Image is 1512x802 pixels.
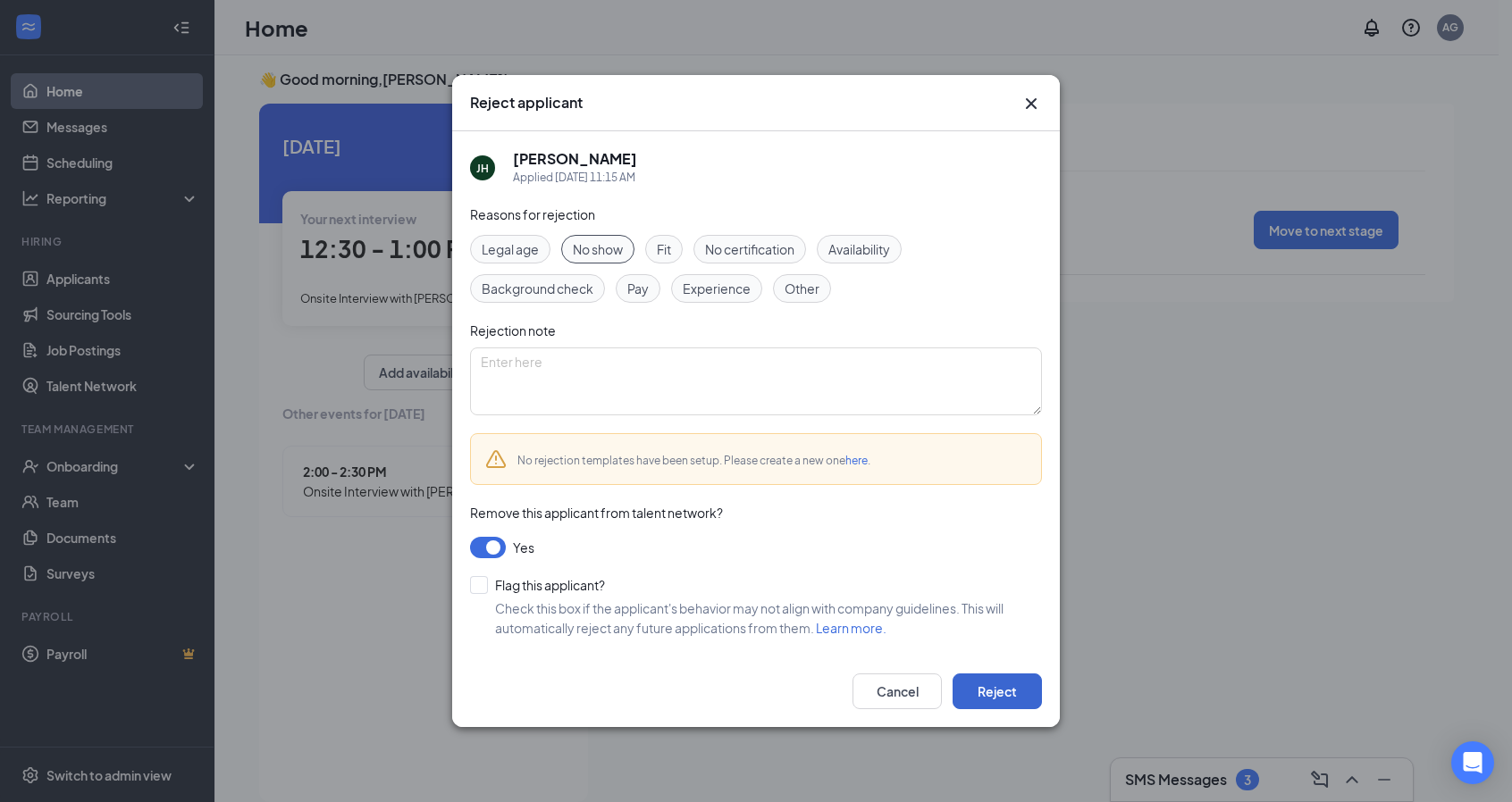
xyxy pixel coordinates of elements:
span: Remove this applicant from talent network? [470,505,723,521]
div: Open Intercom Messenger [1451,741,1494,784]
span: Background check [482,279,593,298]
span: Experience [683,279,751,298]
svg: Cross [1021,93,1042,114]
h5: [PERSON_NAME] [513,149,637,169]
button: Cancel [853,673,942,709]
button: Reject [953,673,1042,709]
svg: Warning [485,448,507,470]
div: JH [476,161,489,176]
span: No certification [705,239,794,259]
span: Availability [828,239,890,259]
button: Close [1021,93,1042,114]
span: No rejection templates have been setup. Please create a new one . [517,454,870,467]
span: Yes [513,537,534,558]
h3: Reject applicant [470,93,583,113]
span: Other [785,279,819,298]
span: No show [573,239,623,259]
span: Fit [657,239,671,259]
div: Applied [DATE] 11:15 AM [513,169,637,187]
span: Check this box if the applicant's behavior may not align with company guidelines. This will autom... [495,600,1004,636]
a: here [845,454,868,467]
span: Pay [627,279,649,298]
span: Legal age [482,239,539,259]
a: Learn more. [816,620,886,636]
span: Rejection note [470,322,556,338]
span: Reasons for rejection [470,206,595,222]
